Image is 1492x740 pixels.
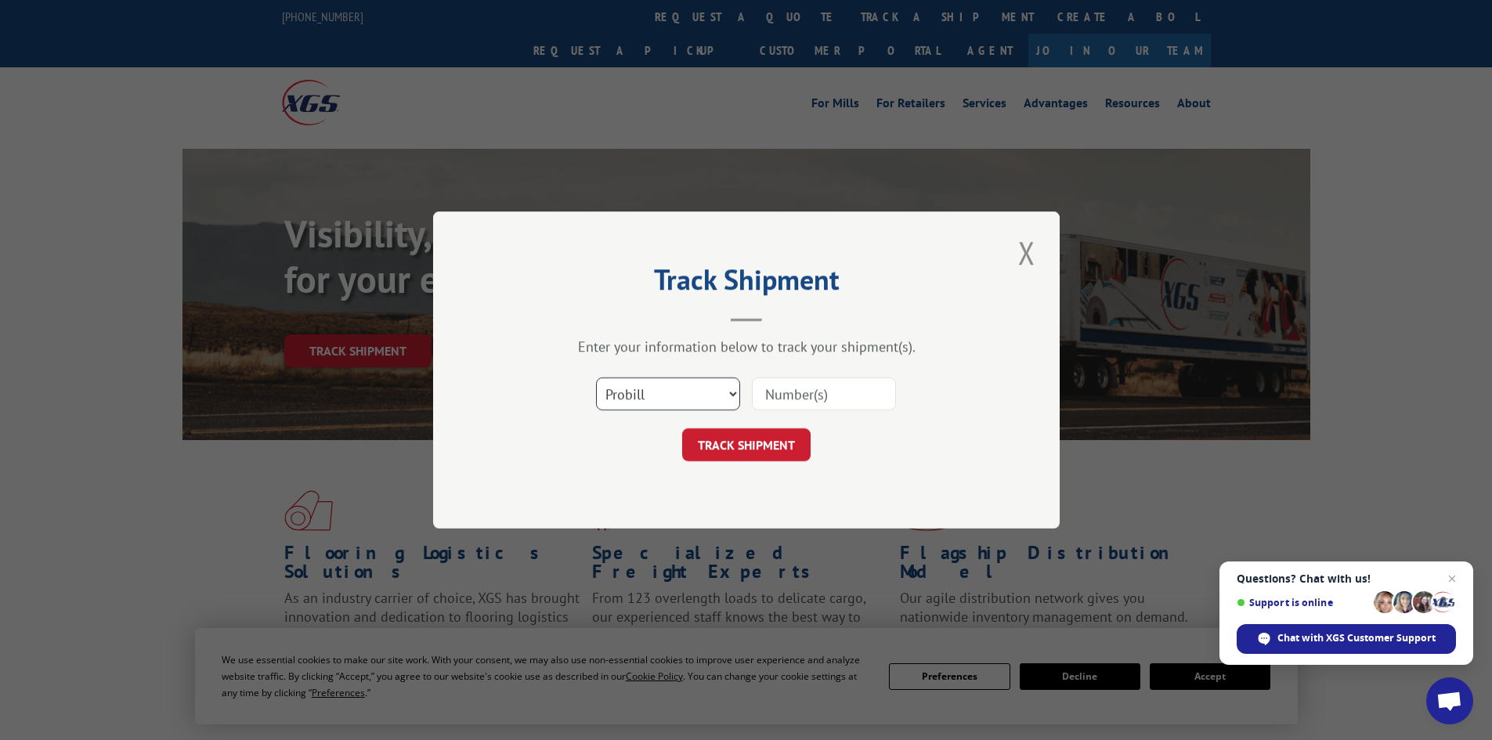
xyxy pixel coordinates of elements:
[1237,572,1456,585] span: Questions? Chat with us!
[1013,231,1040,274] button: Close modal
[752,377,896,410] input: Number(s)
[1426,677,1473,724] a: Open chat
[1237,597,1368,608] span: Support is online
[1277,631,1436,645] span: Chat with XGS Customer Support
[1237,624,1456,654] span: Chat with XGS Customer Support
[511,338,981,356] div: Enter your information below to track your shipment(s).
[682,428,811,461] button: TRACK SHIPMENT
[511,269,981,298] h2: Track Shipment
